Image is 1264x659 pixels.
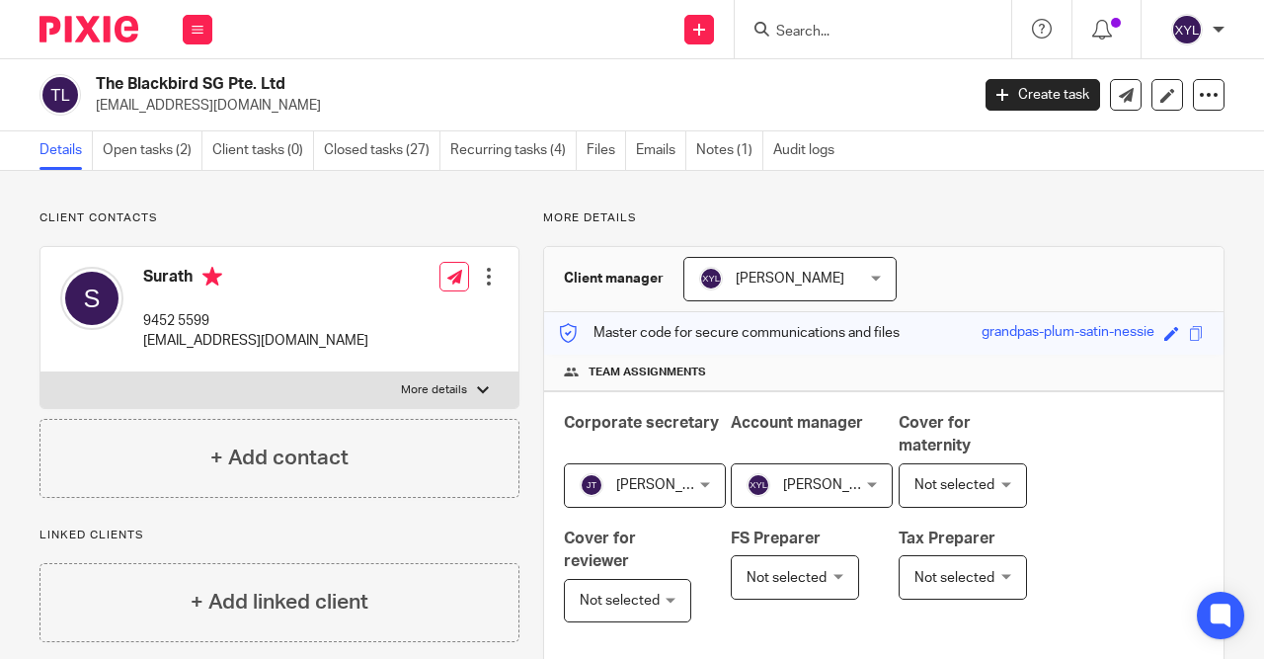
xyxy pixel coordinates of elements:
[564,531,636,569] span: Cover for reviewer
[202,267,222,287] i: Primary
[899,531,995,546] span: Tax Preparer
[747,571,827,585] span: Not selected
[60,267,123,330] img: svg%3E
[699,267,723,290] img: svg%3E
[96,96,956,116] p: [EMAIL_ADDRESS][DOMAIN_NAME]
[986,79,1100,111] a: Create task
[324,131,440,170] a: Closed tasks (27)
[191,587,368,618] h4: + Add linked client
[696,131,763,170] a: Notes (1)
[616,478,725,492] span: [PERSON_NAME]
[982,322,1154,345] div: grandpas-plum-satin-nessie
[103,131,202,170] a: Open tasks (2)
[914,478,994,492] span: Not selected
[587,131,626,170] a: Files
[210,443,349,473] h4: + Add contact
[450,131,577,170] a: Recurring tasks (4)
[143,267,368,291] h4: Surath
[143,311,368,331] p: 9452 5599
[747,473,770,497] img: svg%3E
[39,210,519,226] p: Client contacts
[39,16,138,42] img: Pixie
[564,269,664,288] h3: Client manager
[543,210,1224,226] p: More details
[773,131,844,170] a: Audit logs
[731,415,863,431] span: Account manager
[401,382,467,398] p: More details
[636,131,686,170] a: Emails
[1171,14,1203,45] img: svg%3E
[899,415,971,453] span: Cover for maternity
[580,473,603,497] img: svg%3E
[914,571,994,585] span: Not selected
[774,24,952,41] input: Search
[212,131,314,170] a: Client tasks (0)
[589,365,706,380] span: Team assignments
[96,74,784,95] h2: The Blackbird SG Pte. Ltd
[783,478,892,492] span: [PERSON_NAME]
[143,331,368,351] p: [EMAIL_ADDRESS][DOMAIN_NAME]
[559,323,900,343] p: Master code for secure communications and files
[564,415,719,431] span: Corporate secretary
[731,531,821,546] span: FS Preparer
[39,528,519,543] p: Linked clients
[39,74,81,116] img: svg%3E
[39,131,93,170] a: Details
[580,594,660,608] span: Not selected
[736,272,844,286] span: [PERSON_NAME]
